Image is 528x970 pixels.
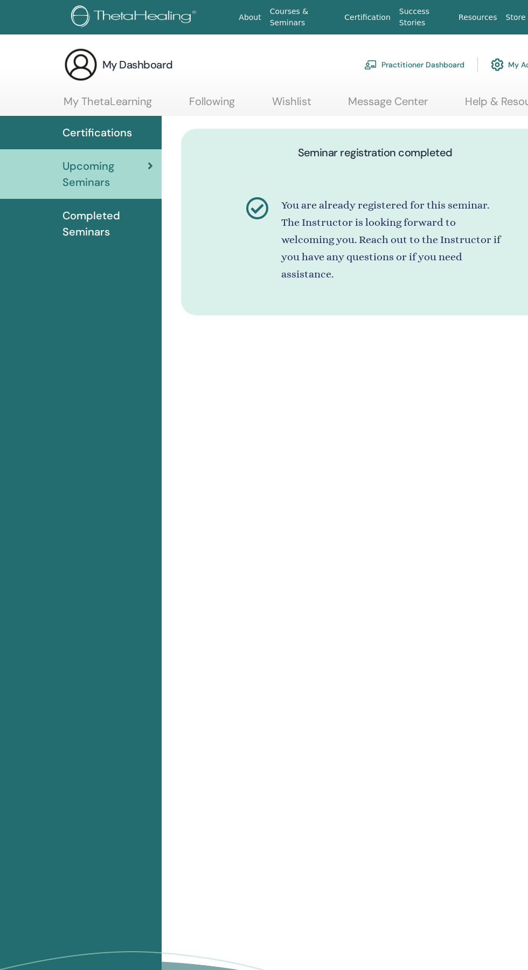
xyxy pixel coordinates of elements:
a: Practitioner Dashboard [364,53,464,77]
a: Following [189,95,235,116]
p: You are already registered for this seminar. The Instructor is looking forward to welcoming you. ... [281,197,504,283]
a: Wishlist [272,95,311,116]
a: Certification [340,8,394,27]
a: Resources [454,8,502,27]
a: About [234,8,265,27]
span: Upcoming Seminars [62,158,148,190]
h3: My Dashboard [102,57,173,72]
a: Courses & Seminars [266,2,341,33]
img: logo.png [71,5,200,30]
a: Message Center [348,95,428,116]
a: Success Stories [395,2,454,33]
span: Certifications [62,124,132,141]
a: My ThetaLearning [64,95,152,116]
img: generic-user-icon.jpg [64,47,98,82]
img: chalkboard-teacher.svg [364,60,377,70]
span: Completed Seminars [62,207,153,240]
img: cog.svg [491,56,504,74]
